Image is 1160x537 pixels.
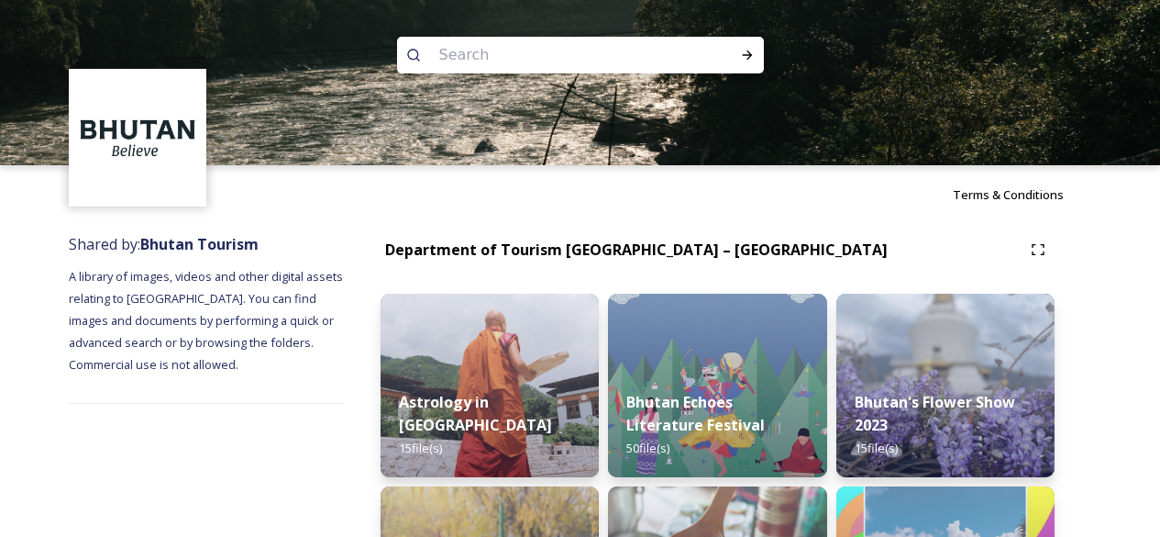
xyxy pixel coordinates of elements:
img: BT_Logo_BB_Lockup_CMYK_High%2520Res.jpg [72,72,204,205]
img: Bhutan%2520Echoes7.jpg [608,294,826,477]
span: 50 file(s) [626,440,669,456]
a: Terms & Conditions [953,184,1091,206]
span: Shared by: [69,234,259,254]
strong: Department of Tourism [GEOGRAPHIC_DATA] – [GEOGRAPHIC_DATA] [385,240,888,260]
strong: Astrology in [GEOGRAPHIC_DATA] [399,392,552,435]
span: A library of images, videos and other digital assets relating to [GEOGRAPHIC_DATA]. You can find ... [69,268,346,373]
strong: Bhutan Tourism [140,234,259,254]
img: _SCH1465.jpg [381,294,599,477]
span: 15 file(s) [855,440,898,456]
strong: Bhutan's Flower Show 2023 [855,392,1015,435]
span: 15 file(s) [399,440,442,456]
img: Bhutan%2520Flower%2520Show2.jpg [836,294,1055,477]
strong: Bhutan Echoes Literature Festival [626,392,765,435]
input: Search [430,35,681,75]
span: Terms & Conditions [953,186,1064,203]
